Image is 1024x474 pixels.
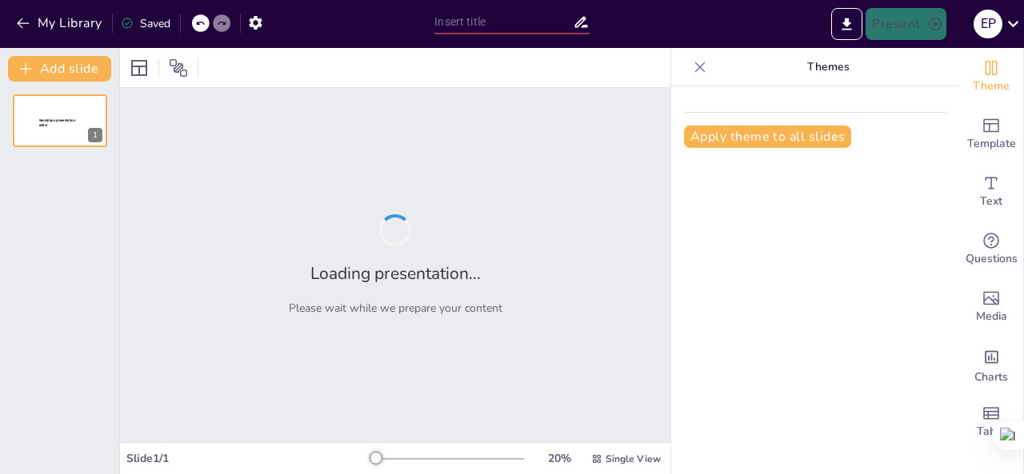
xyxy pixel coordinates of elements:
button: Present [866,8,946,40]
h2: Loading presentation... [310,262,481,285]
div: Add a table [959,393,1023,451]
div: Add charts and graphs [959,336,1023,393]
button: Add slide [8,56,111,82]
div: Add ready made slides [959,106,1023,163]
span: Sendsteps presentation editor [39,118,75,127]
input: Insert title [434,10,572,34]
span: Position [169,58,188,78]
div: Saved [121,16,170,31]
div: Change the overall theme [959,48,1023,106]
span: Single View [606,452,661,465]
span: Questions [966,250,1018,268]
div: Layout [126,55,152,81]
div: 1 [13,94,107,147]
span: Table [977,423,1006,440]
button: Export to PowerPoint [831,8,862,40]
span: Media [976,308,1007,325]
p: Please wait while we prepare your content [289,301,502,316]
div: 20 % [540,451,578,466]
div: Add images, graphics, shapes or video [959,278,1023,336]
div: Slide 1 / 1 [126,451,370,466]
p: Themes [713,48,943,86]
span: Theme [973,78,1010,95]
span: Charts [974,368,1008,386]
button: My Library [12,10,109,36]
div: 1 [88,128,102,142]
button: Apply theme to all slides [684,125,851,148]
div: E P [974,10,1002,38]
button: E P [974,8,1002,40]
div: Add text boxes [959,163,1023,221]
span: Text [980,193,1002,210]
div: Get real-time input from your audience [959,221,1023,278]
span: Template [967,135,1016,153]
